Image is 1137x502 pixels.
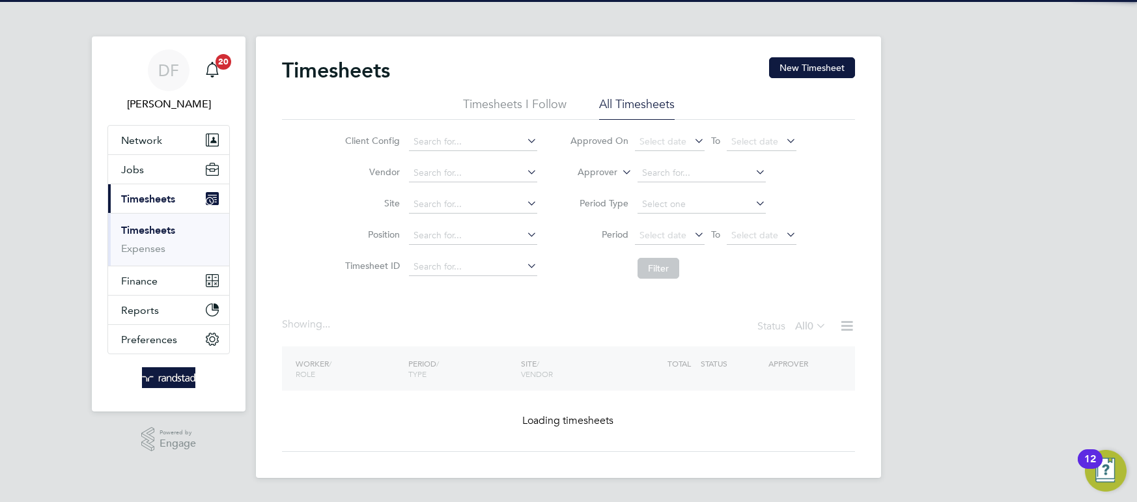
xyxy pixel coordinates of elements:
span: To [707,226,724,243]
span: Engage [160,438,196,449]
div: Showing [282,318,333,331]
label: Period Type [570,197,628,209]
li: Timesheets I Follow [463,96,567,120]
span: Reports [121,304,159,316]
button: Preferences [108,325,229,354]
button: Reports [108,296,229,324]
span: Select date [639,135,686,147]
label: Approver [559,166,617,179]
span: 0 [807,320,813,333]
nav: Main navigation [92,36,246,411]
span: ... [322,318,330,331]
h2: Timesheets [282,57,390,83]
span: Dan Fitton [107,96,230,112]
div: Timesheets [108,213,229,266]
label: Timesheet ID [341,260,400,272]
label: All [795,320,826,333]
input: Search for... [409,227,537,245]
div: 12 [1084,459,1096,476]
button: Network [108,126,229,154]
button: Finance [108,266,229,295]
label: Site [341,197,400,209]
input: Select one [638,195,766,214]
label: Client Config [341,135,400,146]
span: Timesheets [121,193,175,205]
div: Status [757,318,829,336]
span: Network [121,134,162,146]
li: All Timesheets [599,96,675,120]
label: Vendor [341,166,400,178]
button: Jobs [108,155,229,184]
span: DF [158,62,179,79]
a: DF[PERSON_NAME] [107,49,230,112]
a: Expenses [121,242,165,255]
span: Powered by [160,427,196,438]
span: Preferences [121,333,177,346]
span: To [707,132,724,149]
input: Search for... [409,133,537,151]
input: Search for... [409,164,537,182]
span: Finance [121,275,158,287]
button: Timesheets [108,184,229,213]
label: Approved On [570,135,628,146]
span: 20 [216,54,231,70]
input: Search for... [638,164,766,182]
img: randstad-logo-retina.png [142,367,196,388]
a: Timesheets [121,224,175,236]
button: Filter [638,258,679,279]
span: Select date [731,229,778,241]
button: New Timesheet [769,57,855,78]
label: Period [570,229,628,240]
label: Position [341,229,400,240]
a: Powered byEngage [141,427,197,452]
input: Search for... [409,258,537,276]
input: Search for... [409,195,537,214]
span: Select date [639,229,686,241]
span: Jobs [121,163,144,176]
a: Go to home page [107,367,230,388]
a: 20 [199,49,225,91]
button: Open Resource Center, 12 new notifications [1085,450,1127,492]
span: Select date [731,135,778,147]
